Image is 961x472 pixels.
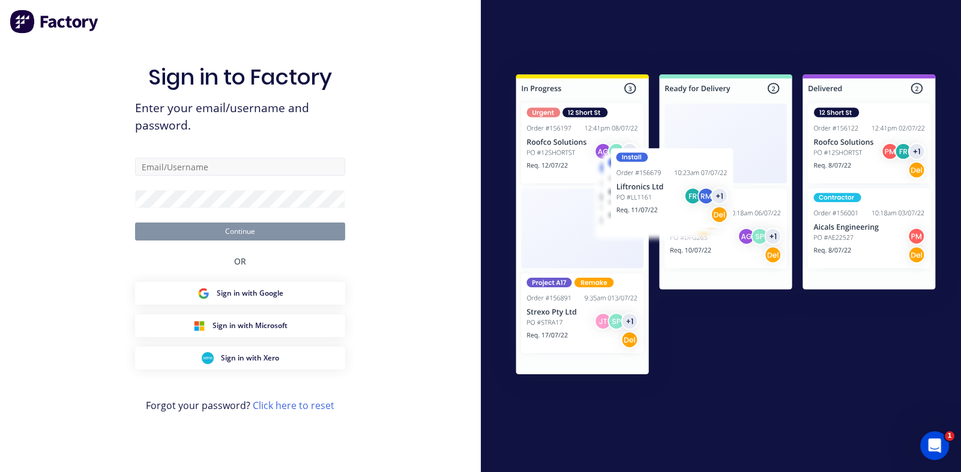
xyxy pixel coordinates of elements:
img: Factory [10,10,100,34]
a: Click here to reset [253,399,334,412]
span: Sign in with Xero [221,353,279,363]
button: Microsoft Sign inSign in with Microsoft [135,314,345,337]
img: Xero Sign in [202,352,214,364]
h1: Sign in to Factory [148,64,332,90]
iframe: Intercom live chat [920,431,949,460]
span: 1 [945,431,954,441]
img: Microsoft Sign in [193,320,205,332]
span: Sign in with Google [217,288,283,299]
img: Google Sign in [197,287,209,299]
span: Sign in with Microsoft [212,320,288,331]
button: Google Sign inSign in with Google [135,282,345,305]
button: Xero Sign inSign in with Xero [135,347,345,369]
input: Email/Username [135,158,345,176]
span: Forgot your password? [146,398,334,413]
span: Enter your email/username and password. [135,100,345,134]
button: Continue [135,223,345,240]
div: OR [234,240,246,282]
